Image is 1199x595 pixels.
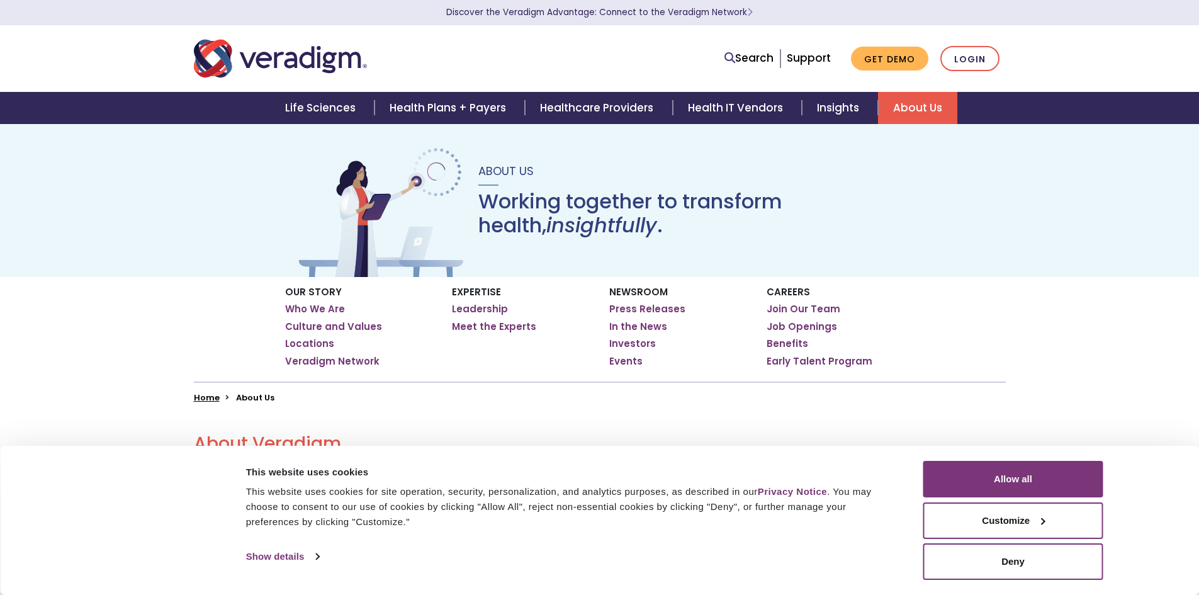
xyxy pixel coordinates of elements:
[525,92,672,124] a: Healthcare Providers
[609,320,667,333] a: In the News
[194,38,367,79] img: Veradigm logo
[452,320,536,333] a: Meet the Experts
[285,320,382,333] a: Culture and Values
[285,355,380,368] a: Veradigm Network
[285,303,345,315] a: Who We Are
[673,92,802,124] a: Health IT Vendors
[246,465,895,480] div: This website uses cookies
[802,92,878,124] a: Insights
[194,433,1006,455] h2: About Veradigm
[609,355,643,368] a: Events
[923,502,1103,539] button: Customize
[452,303,508,315] a: Leadership
[767,355,872,368] a: Early Talent Program
[923,461,1103,497] button: Allow all
[609,337,656,350] a: Investors
[546,211,657,239] em: insightfully
[374,92,525,124] a: Health Plans + Payers
[758,486,827,497] a: Privacy Notice
[878,92,957,124] a: About Us
[194,392,220,404] a: Home
[940,46,999,72] a: Login
[724,50,774,67] a: Search
[767,320,837,333] a: Job Openings
[923,543,1103,580] button: Deny
[478,190,904,238] h1: Working together to transform health, .
[747,6,753,18] span: Learn More
[270,92,374,124] a: Life Sciences
[609,303,685,315] a: Press Releases
[787,50,831,65] a: Support
[246,484,895,530] div: This website uses cookies for site operation, security, personalization, and analytics purposes, ...
[246,547,319,566] a: Show details
[446,6,753,18] a: Discover the Veradigm Advantage: Connect to the Veradigm NetworkLearn More
[767,303,840,315] a: Join Our Team
[767,337,808,350] a: Benefits
[285,337,334,350] a: Locations
[478,163,534,179] span: About Us
[851,47,928,71] a: Get Demo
